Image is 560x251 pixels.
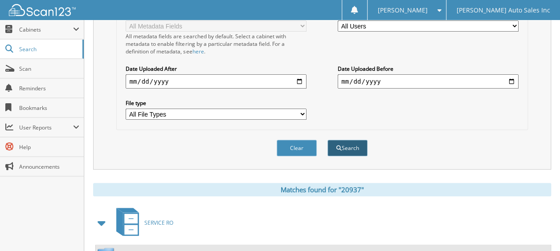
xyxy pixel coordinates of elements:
label: File type [126,99,307,107]
span: Help [19,143,79,151]
span: Scan [19,65,79,73]
span: [PERSON_NAME] Auto Sales Inc [456,8,550,13]
span: [PERSON_NAME] [377,8,427,13]
div: All metadata fields are searched by default. Select a cabinet with metadata to enable filtering b... [126,32,307,55]
label: Date Uploaded After [126,65,307,73]
iframe: Chat Widget [515,208,560,251]
span: Reminders [19,85,79,92]
input: start [126,74,307,89]
div: Matches found for "20937" [93,183,551,196]
span: User Reports [19,124,73,131]
button: Search [327,140,368,156]
span: SERVICE RO [144,219,173,227]
a: here [192,48,204,55]
img: scan123-logo-white.svg [9,4,76,16]
span: Announcements [19,163,79,170]
span: Bookmarks [19,104,79,112]
button: Clear [277,140,317,156]
span: Cabinets [19,26,73,33]
input: end [338,74,519,89]
span: Search [19,45,78,53]
label: Date Uploaded Before [338,65,519,73]
a: SERVICE RO [111,205,173,240]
